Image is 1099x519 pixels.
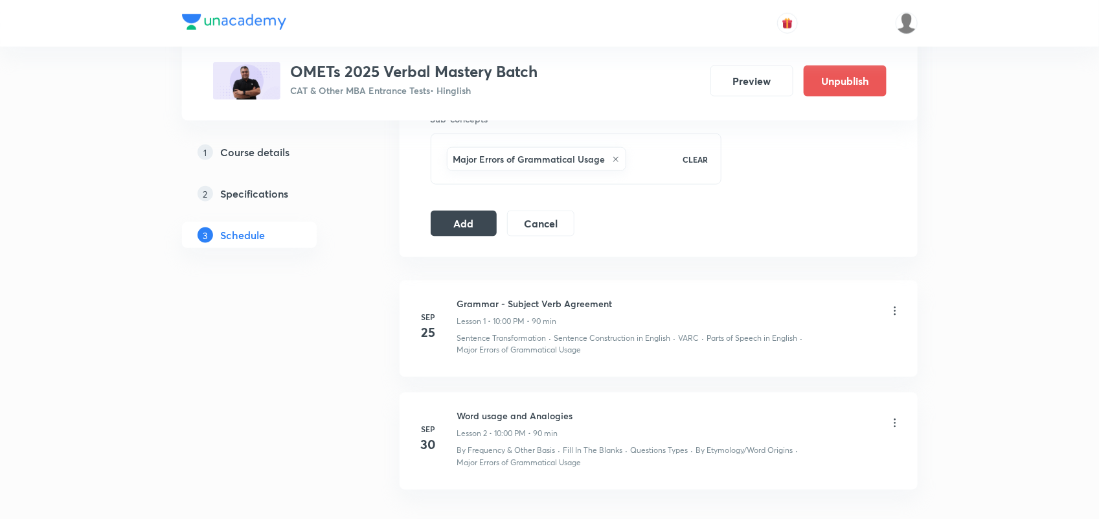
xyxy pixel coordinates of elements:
p: CLEAR [683,154,708,165]
img: 15968BCD-1915-43B7-8858-E1B4BEE5A792_plus.png [213,62,280,100]
p: 1 [198,144,213,160]
a: 2Specifications [182,181,358,207]
h6: Major Errors of Grammatical Usage [453,152,606,166]
div: · [558,444,561,456]
h4: 30 [416,435,442,454]
p: Fill In The Blanks [563,444,623,456]
p: Major Errors of Grammatical Usage [457,344,582,356]
p: By Frequency & Other Basis [457,444,556,456]
h5: Course details [221,144,290,160]
button: Add [431,211,497,236]
h3: OMETs 2025 Verbal Mastery Batch [291,62,538,81]
h6: Word usage and Analogies [457,409,573,422]
p: Parts of Speech in English [707,332,798,344]
div: · [674,332,676,344]
button: Cancel [507,211,574,236]
button: Unpublish [804,65,887,97]
p: 3 [198,227,213,243]
p: Sentence Construction in English [554,332,671,344]
img: avatar [782,17,793,29]
div: · [626,444,628,456]
p: 2 [198,186,213,202]
img: Coolm [896,12,918,34]
h5: Schedule [221,227,266,243]
img: Company Logo [182,14,286,30]
p: Major Errors of Grammatical Usage [457,457,582,468]
a: 1Course details [182,139,358,165]
p: Sentence Transformation [457,332,547,344]
div: · [796,444,799,456]
h6: Grammar - Subject Verb Agreement [457,297,613,310]
div: · [800,332,803,344]
h6: Sep [416,423,442,435]
a: Company Logo [182,14,286,33]
div: · [549,332,552,344]
div: · [691,444,694,456]
p: CAT & Other MBA Entrance Tests • Hinglish [291,84,538,97]
p: Lesson 2 • 10:00 PM • 90 min [457,428,558,439]
h6: Sep [416,311,442,323]
p: VARC [679,332,699,344]
h5: Specifications [221,186,289,202]
p: Lesson 1 • 10:00 PM • 90 min [457,316,557,327]
p: By Etymology/Word Origins [696,444,793,456]
button: Preview [710,65,793,97]
h4: 25 [416,323,442,342]
p: Questions Types [631,444,688,456]
button: avatar [777,13,798,34]
div: · [702,332,705,344]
